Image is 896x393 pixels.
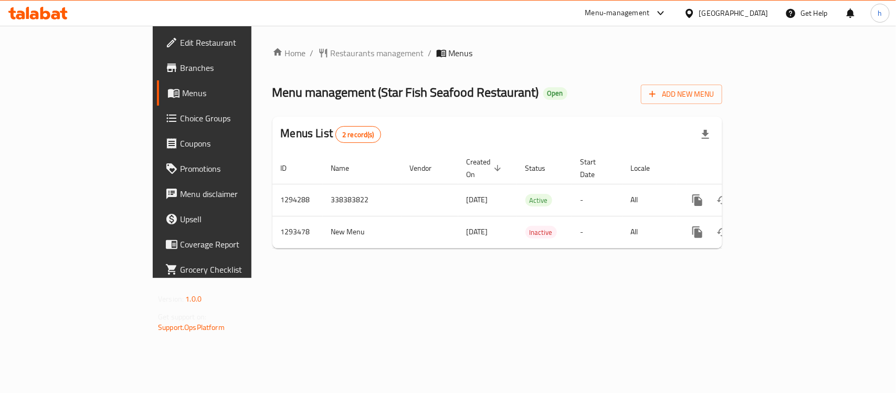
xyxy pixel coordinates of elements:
[180,213,294,225] span: Upsell
[157,257,302,282] a: Grocery Checklist
[158,320,225,334] a: Support.OpsPlatform
[572,216,623,248] td: -
[525,162,560,174] span: Status
[318,47,424,59] a: Restaurants management
[649,88,714,101] span: Add New Menu
[158,310,206,324] span: Get support on:
[467,156,504,181] span: Created On
[710,220,735,245] button: Change Status
[449,47,473,59] span: Menus
[157,156,302,181] a: Promotions
[410,162,446,174] span: Vendor
[543,89,567,98] span: Open
[180,188,294,200] span: Menu disclaimer
[157,106,302,131] a: Choice Groups
[331,47,424,59] span: Restaurants management
[467,225,488,239] span: [DATE]
[336,130,381,140] span: 2 record(s)
[180,36,294,49] span: Edit Restaurant
[157,181,302,206] a: Menu disclaimer
[323,216,402,248] td: New Menu
[180,112,294,125] span: Choice Groups
[157,232,302,257] a: Coverage Report
[180,61,294,74] span: Branches
[335,126,381,143] div: Total records count
[157,206,302,232] a: Upsell
[685,188,710,213] button: more
[157,131,302,156] a: Coupons
[710,188,735,213] button: Change Status
[323,184,402,216] td: 338383822
[878,7,882,19] span: h
[467,193,488,206] span: [DATE]
[641,85,722,104] button: Add New Menu
[525,226,557,239] span: Inactive
[623,216,677,248] td: All
[331,162,363,174] span: Name
[180,137,294,150] span: Coupons
[180,238,294,251] span: Coverage Report
[677,152,794,184] th: Actions
[585,7,650,19] div: Menu-management
[157,55,302,80] a: Branches
[623,184,677,216] td: All
[180,263,294,276] span: Grocery Checklist
[525,194,552,206] span: Active
[631,162,664,174] span: Locale
[693,122,718,147] div: Export file
[182,87,294,99] span: Menus
[158,292,184,306] span: Version:
[272,47,722,59] nav: breadcrumb
[157,30,302,55] a: Edit Restaurant
[310,47,314,59] li: /
[281,162,301,174] span: ID
[180,162,294,175] span: Promotions
[428,47,432,59] li: /
[685,220,710,245] button: more
[157,80,302,106] a: Menus
[572,184,623,216] td: -
[699,7,768,19] div: [GEOGRAPHIC_DATA]
[543,87,567,100] div: Open
[272,152,794,249] table: enhanced table
[185,292,202,306] span: 1.0.0
[281,126,381,143] h2: Menus List
[272,80,539,104] span: Menu management ( Star Fish Seafood Restaurant )
[581,156,610,181] span: Start Date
